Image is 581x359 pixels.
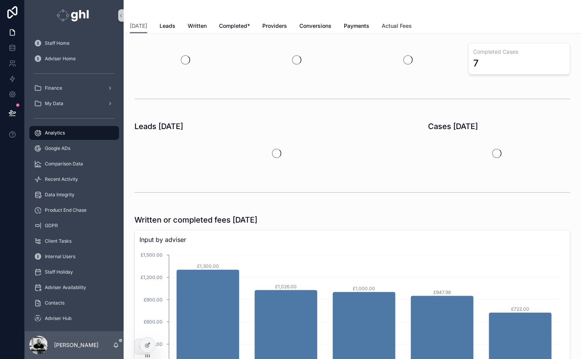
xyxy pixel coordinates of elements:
span: Adviser Hub [45,315,71,322]
span: Leads [160,22,175,30]
a: Written [188,19,207,34]
a: Client Tasks [29,234,119,248]
span: Completed* [219,22,250,30]
a: Staff Holiday [29,265,119,279]
tspan: £1,500.00 [141,252,163,258]
span: Adviser Home [45,56,76,62]
span: Meet The Team [45,331,79,337]
a: Providers [262,19,287,34]
a: Contacts [29,296,119,310]
p: [PERSON_NAME] [54,341,99,349]
h1: Leads [DATE] [134,121,183,132]
tspan: £1,300.00 [197,263,219,269]
img: App logo [57,9,91,22]
a: Adviser Home [29,52,119,66]
a: Meet The Team [29,327,119,341]
a: Comparison Data [29,157,119,171]
tspan: £1,026.00 [275,284,297,289]
a: Completed* [219,19,250,34]
span: Finance [45,85,62,91]
a: Data Integrity [29,188,119,202]
a: Google ADs [29,141,119,155]
span: Providers [262,22,287,30]
span: Product End Chase [45,207,87,213]
a: Payments [344,19,369,34]
span: Comparison Data [45,161,83,167]
div: scrollable content [25,31,124,331]
tspan: £600.00 [144,319,163,325]
a: [DATE] [130,19,147,34]
span: Recent Activity [45,176,78,182]
a: Analytics [29,126,119,140]
h1: Written or completed fees [DATE] [134,214,257,225]
a: Leads [160,19,175,34]
span: Input by adviser [139,235,565,244]
span: Internal Users [45,254,75,260]
span: Actual Fees [382,22,412,30]
a: Actual Fees [382,19,412,34]
span: Contacts [45,300,65,306]
span: Payments [344,22,369,30]
a: Internal Users [29,250,119,264]
a: Adviser Hub [29,311,119,325]
tspan: £900.00 [144,297,163,303]
tspan: £947.98 [433,289,451,295]
tspan: £1,200.00 [141,274,163,280]
span: Staff Home [45,40,70,46]
h1: Cases [DATE] [428,121,478,132]
span: Google ADs [45,145,70,151]
a: Conversions [299,19,331,34]
span: [DATE] [130,22,147,30]
tspan: £722.00 [511,306,529,312]
span: My Data [45,100,63,107]
tspan: £1,000.00 [353,286,375,291]
span: Client Tasks [45,238,71,244]
div: 7 [473,57,479,70]
a: GDPR [29,219,119,233]
a: Recent Activity [29,172,119,186]
a: Staff Home [29,36,119,50]
a: Adviser Availability [29,281,119,294]
a: My Data [29,97,119,111]
span: GDPR [45,223,58,229]
a: Product End Chase [29,203,119,217]
h3: Completed Cases [473,48,565,56]
span: Staff Holiday [45,269,73,275]
span: Conversions [299,22,331,30]
span: Data Integrity [45,192,75,198]
span: Written [188,22,207,30]
span: Analytics [45,130,65,136]
span: Adviser Availability [45,284,86,291]
tspan: £300.00 [144,341,163,347]
a: Finance [29,81,119,95]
